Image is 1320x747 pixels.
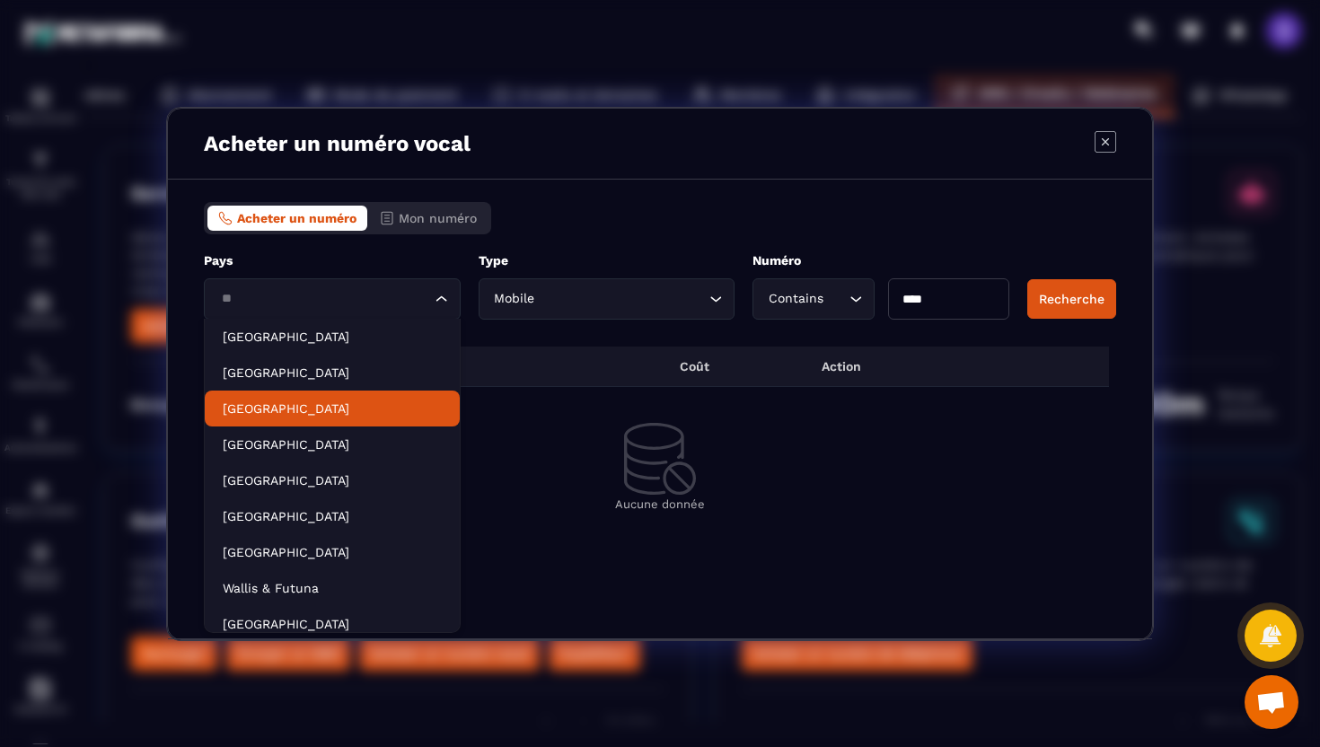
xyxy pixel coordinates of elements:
[223,328,442,346] p: United States
[667,347,808,387] th: Coût
[479,278,735,320] div: Search for option
[809,347,1109,387] th: Action
[223,507,442,525] p: Réunion
[240,497,1080,511] p: Aucune donnée
[207,206,367,231] button: Acheter un numéro
[764,289,827,309] span: Contains
[479,252,735,269] p: Type
[204,252,461,269] p: Pays
[399,211,477,225] span: Mon numéro
[223,435,442,453] p: Tunisia
[752,252,1009,269] p: Numéro
[490,289,539,309] span: Mobile
[216,289,431,309] input: Search for option
[237,211,356,225] span: Acheter un numéro
[223,579,442,597] p: Wallis & Futuna
[223,615,442,633] p: United Arab Emirates
[223,400,442,417] p: United Kingdom
[539,289,706,309] input: Search for option
[752,278,874,320] div: Search for option
[827,289,844,309] input: Search for option
[223,543,442,561] p: Brunei
[223,364,442,382] p: Hungary
[223,471,442,489] p: Burundi
[369,206,488,231] button: Mon numéro
[1027,279,1116,319] button: Recherche
[204,131,471,156] p: Acheter un numéro vocal
[204,278,461,320] div: Search for option
[1245,675,1298,729] div: Ouvrir le chat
